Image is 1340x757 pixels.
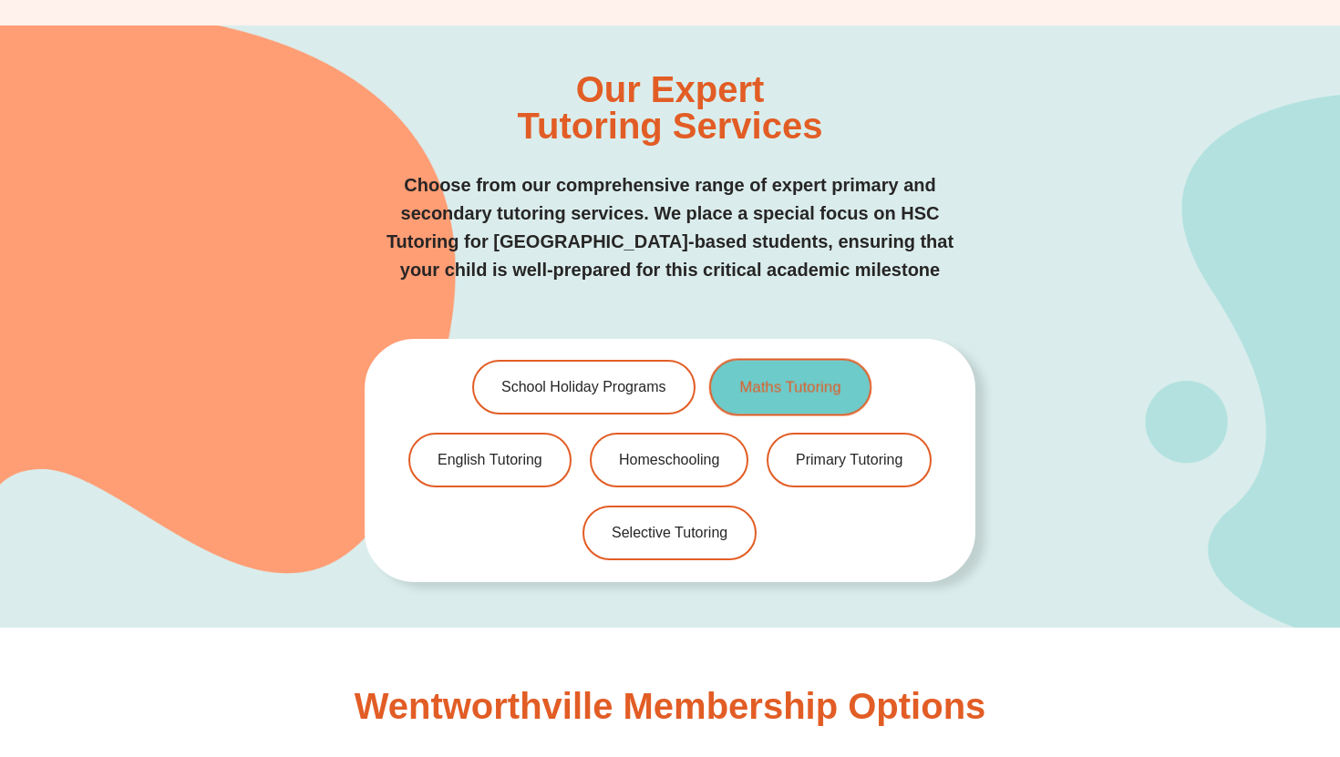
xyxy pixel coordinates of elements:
[709,359,871,416] a: Maths Tutoring
[740,380,841,395] span: Maths Tutoring
[365,171,975,284] p: Choose from our comprehensive range of expert primary and secondary tutoring services. We place a...
[1027,551,1340,757] iframe: Chat Widget
[767,433,932,487] a: Primary Tutoring
[472,360,696,414] a: School Holiday Programs
[582,506,757,560] a: Selective Tutoring
[612,526,727,540] span: Selective Tutoring
[501,380,666,394] span: School Holiday Programs
[355,688,986,724] h2: Wentworthville Membership Options
[438,453,542,467] span: English Tutoring
[408,433,572,487] a: English Tutoring
[796,453,902,467] span: Primary Tutoring
[590,433,748,487] a: Homeschooling
[518,71,823,144] h2: Our Expert Tutoring Services
[619,453,719,467] span: Homeschooling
